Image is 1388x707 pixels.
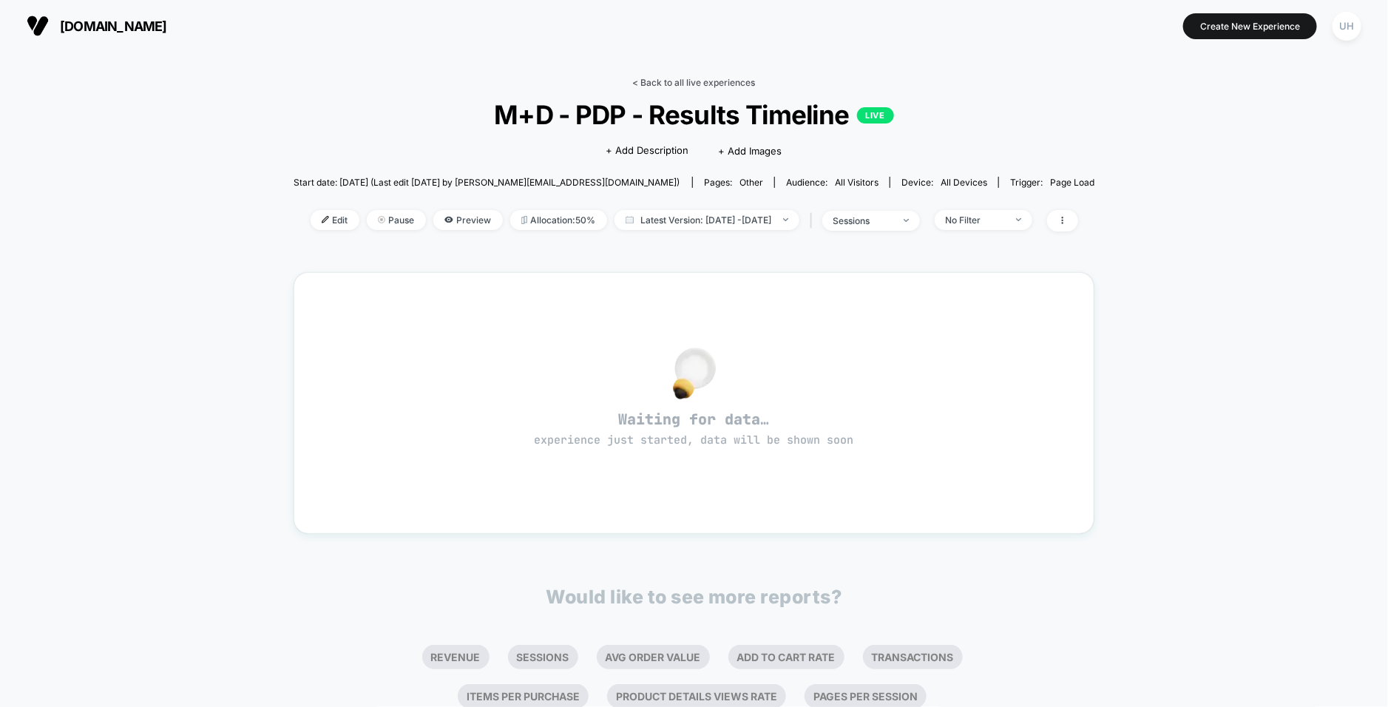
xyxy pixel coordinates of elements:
span: all devices [941,177,987,188]
div: sessions [833,215,893,226]
div: Pages: [704,177,763,188]
img: Visually logo [27,15,49,37]
img: no_data [673,348,716,399]
img: end [783,218,788,221]
img: calendar [626,216,634,223]
span: Device: [890,177,998,188]
p: LIVE [857,107,894,124]
img: end [904,219,909,222]
a: < Back to all live experiences [633,77,756,88]
div: UH [1333,12,1361,41]
span: Start date: [DATE] (Last edit [DATE] by [PERSON_NAME][EMAIL_ADDRESS][DOMAIN_NAME]) [294,177,680,188]
span: Latest Version: [DATE] - [DATE] [615,210,799,230]
button: Create New Experience [1183,13,1317,39]
span: Preview [433,210,503,230]
span: + Add Description [606,143,689,158]
li: Transactions [863,645,963,669]
span: Page Load [1050,177,1094,188]
li: Sessions [508,645,578,669]
span: Edit [311,210,359,230]
img: rebalance [521,216,527,224]
button: [DOMAIN_NAME] [22,14,172,38]
span: All Visitors [835,177,878,188]
span: + Add Images [719,145,782,157]
p: Would like to see more reports? [546,586,842,608]
span: Waiting for data… [320,410,1069,448]
span: experience just started, data will be shown soon [535,433,854,447]
li: Avg Order Value [597,645,710,669]
span: other [739,177,763,188]
span: Allocation: 50% [510,210,607,230]
span: | [807,210,822,231]
span: M+D - PDP - Results Timeline [334,99,1054,130]
img: end [378,216,385,223]
li: Revenue [422,645,490,669]
li: Add To Cart Rate [728,645,844,669]
span: Pause [367,210,426,230]
div: No Filter [946,214,1005,226]
button: UH [1328,11,1366,41]
img: edit [322,216,329,223]
span: [DOMAIN_NAME] [60,18,167,34]
img: end [1016,218,1021,221]
div: Trigger: [1010,177,1094,188]
div: Audience: [786,177,878,188]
